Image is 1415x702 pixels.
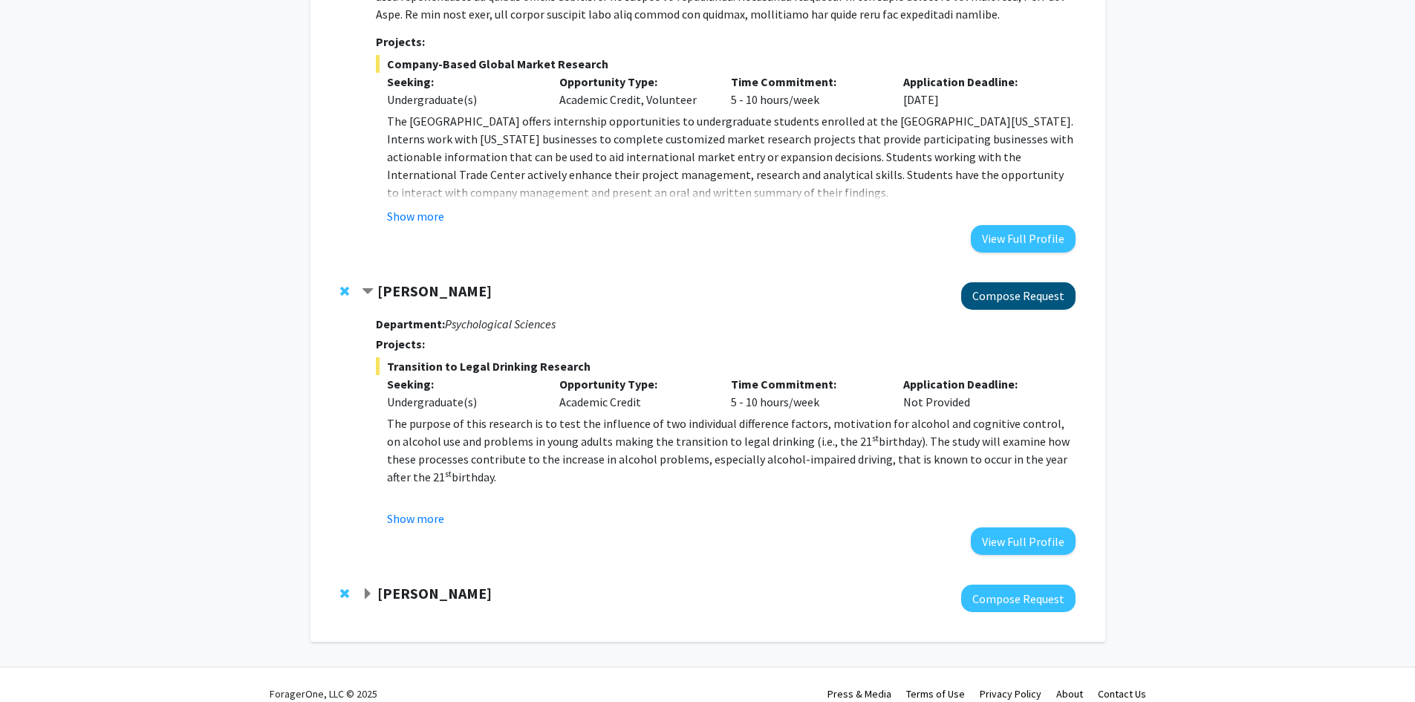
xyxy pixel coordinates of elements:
[376,357,1075,375] span: Transition to Legal Drinking Research
[903,73,1053,91] p: Application Deadline:
[387,416,1064,449] span: The purpose of this research is to test the influence of two individual difference factors, motiv...
[445,316,556,331] i: Psychological Sciences
[387,112,1075,201] p: The [GEOGRAPHIC_DATA] offers internship opportunities to undergraduate students enrolled at the [...
[362,588,374,600] span: Expand Christopher Josey Bookmark
[340,285,349,297] span: Remove Denis McCarthy from bookmarks
[548,73,720,108] div: Academic Credit, Volunteer
[892,73,1064,108] div: [DATE]
[387,375,537,393] p: Seeking:
[961,282,1076,310] button: Compose Request to Denis McCarthy
[559,375,709,393] p: Opportunity Type:
[387,393,537,411] div: Undergraduate(s)
[548,375,720,411] div: Academic Credit
[961,585,1076,612] button: Compose Request to Christopher Josey
[340,588,349,599] span: Remove Christopher Josey from bookmarks
[1098,687,1146,701] a: Contact Us
[559,73,709,91] p: Opportunity Type:
[906,687,965,701] a: Terms of Use
[971,225,1076,253] button: View Full Profile
[1056,687,1083,701] a: About
[376,337,425,351] strong: Projects:
[971,527,1076,555] button: View Full Profile
[376,34,425,49] strong: Projects:
[387,434,1070,484] span: birthday). The study will examine how these processes contribute to the increase in alcohol probl...
[731,375,881,393] p: Time Commitment:
[387,73,537,91] p: Seeking:
[376,316,445,331] strong: Department:
[387,91,537,108] div: Undergraduate(s)
[872,432,879,443] sup: st
[387,207,444,225] button: Show more
[377,584,492,602] strong: [PERSON_NAME]
[731,73,881,91] p: Time Commitment:
[377,282,492,300] strong: [PERSON_NAME]
[452,469,496,484] span: birthday.
[827,687,891,701] a: Press & Media
[720,73,892,108] div: 5 - 10 hours/week
[445,468,452,479] sup: st
[892,375,1064,411] div: Not Provided
[903,375,1053,393] p: Application Deadline:
[11,635,63,691] iframe: Chat
[720,375,892,411] div: 5 - 10 hours/week
[387,510,444,527] button: Show more
[980,687,1041,701] a: Privacy Policy
[362,286,374,298] span: Contract Denis McCarthy Bookmark
[376,55,1075,73] span: Company-Based Global Market Research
